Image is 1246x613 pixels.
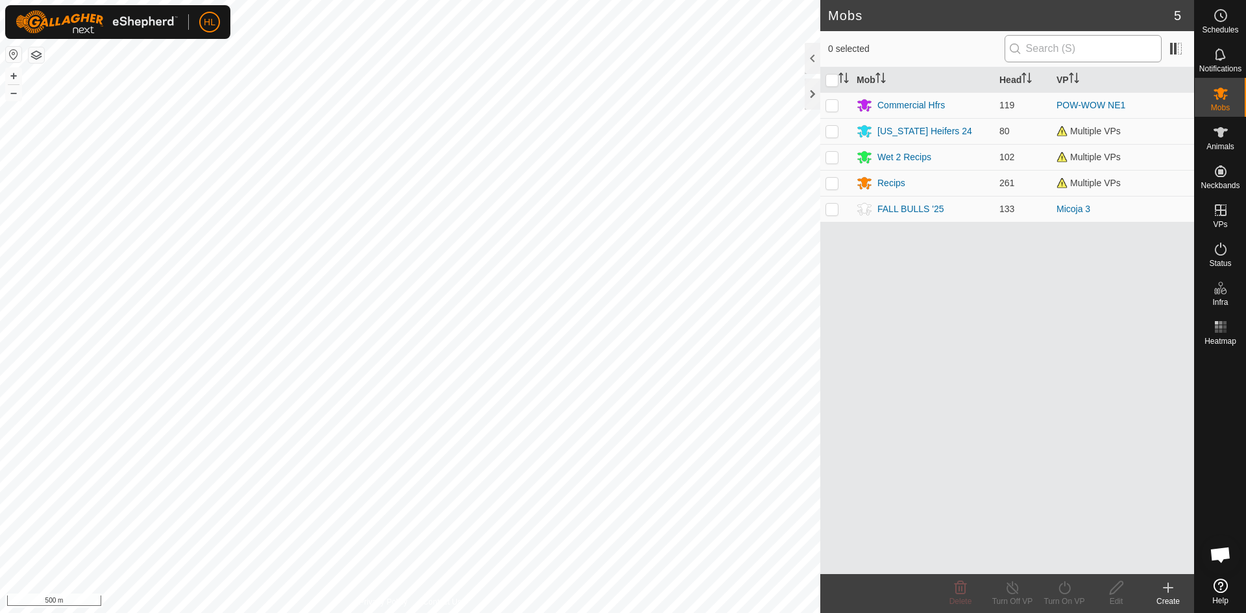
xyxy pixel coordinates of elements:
div: Create [1142,595,1194,607]
span: Status [1209,259,1231,267]
a: Micoja 3 [1057,204,1090,214]
button: – [6,85,21,101]
span: Multiple VPs [1057,178,1121,188]
span: HL [204,16,215,29]
p-sorticon: Activate to sort [1069,75,1079,85]
button: Reset Map [6,47,21,62]
span: Notifications [1199,65,1241,73]
div: Open chat [1201,535,1240,574]
a: Help [1195,573,1246,610]
div: Recips [877,176,905,190]
span: Help [1212,597,1228,605]
div: Commercial Hfrs [877,99,945,112]
p-sorticon: Activate to sort [1021,75,1032,85]
span: 119 [999,100,1014,110]
th: VP [1051,67,1194,93]
p-sorticon: Activate to sort [838,75,849,85]
div: FALL BULLS '25 [877,202,944,216]
button: Map Layers [29,47,44,63]
img: Gallagher Logo [16,10,178,34]
span: Schedules [1202,26,1238,34]
button: + [6,68,21,84]
span: Infra [1212,298,1228,306]
th: Mob [851,67,994,93]
span: VPs [1213,221,1227,228]
input: Search (S) [1005,35,1162,62]
p-sorticon: Activate to sort [875,75,886,85]
span: Multiple VPs [1057,152,1121,162]
span: 5 [1174,6,1181,25]
span: Multiple VPs [1057,126,1121,136]
span: Neckbands [1201,182,1240,189]
span: 133 [999,204,1014,214]
th: Head [994,67,1051,93]
a: POW-WOW NE1 [1057,100,1125,110]
div: Turn Off VP [986,595,1038,607]
span: 261 [999,178,1014,188]
span: 80 [999,126,1010,136]
div: Edit [1090,595,1142,607]
span: Heatmap [1204,337,1236,345]
span: Mobs [1211,104,1230,112]
span: 0 selected [828,42,1005,56]
div: [US_STATE] Heifers 24 [877,125,972,138]
div: Wet 2 Recips [877,150,931,164]
div: Turn On VP [1038,595,1090,607]
a: Contact Us [423,596,461,608]
span: Delete [949,597,972,606]
h2: Mobs [828,8,1174,23]
span: Animals [1206,143,1234,150]
span: 102 [999,152,1014,162]
a: Privacy Policy [359,596,408,608]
